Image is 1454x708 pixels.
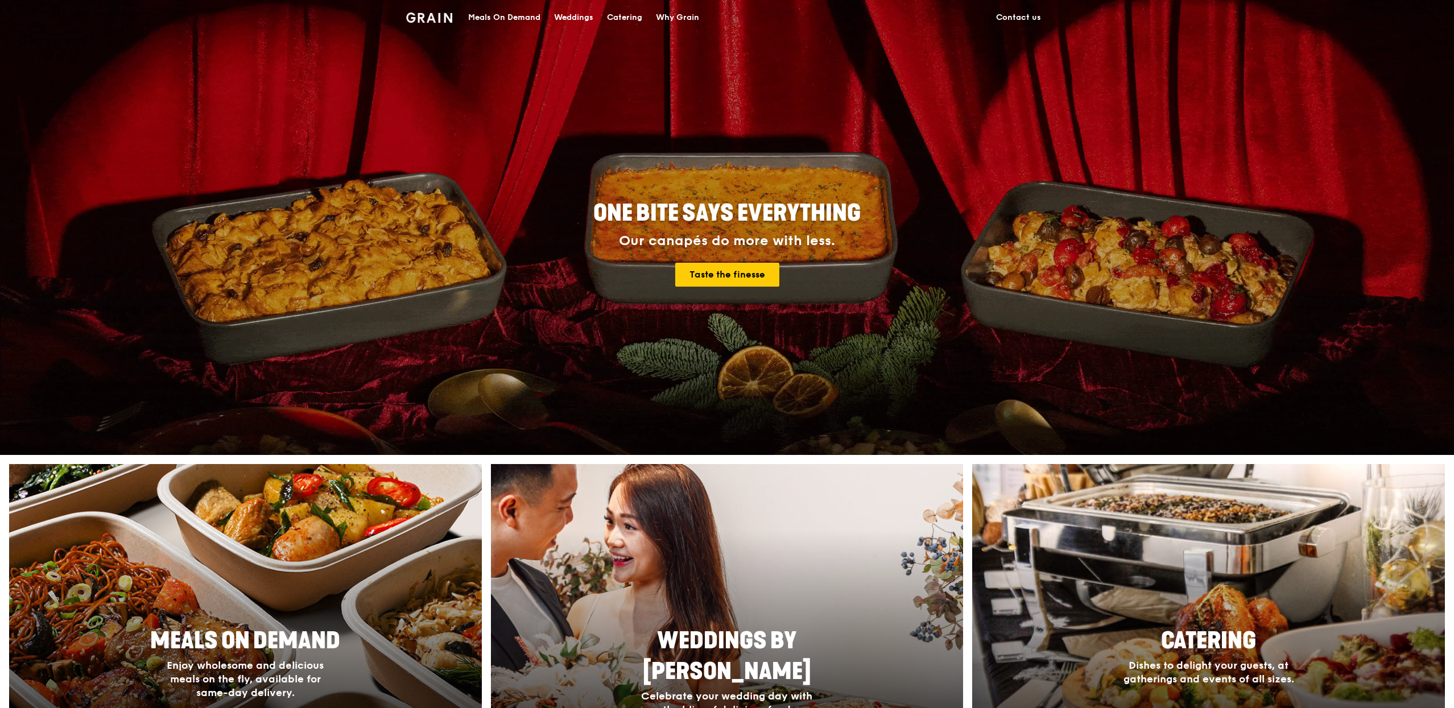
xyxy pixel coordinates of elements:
a: Contact us [989,1,1048,35]
span: Enjoy wholesome and delicious meals on the fly, available for same-day delivery. [167,659,324,699]
span: Meals On Demand [150,627,340,655]
span: Catering [1161,627,1256,655]
div: Our canapés do more with less. [522,233,932,249]
div: Catering [607,1,642,35]
span: ONE BITE SAYS EVERYTHING [593,200,861,227]
img: Grain [406,13,452,23]
div: Weddings [554,1,593,35]
div: Why Grain [656,1,699,35]
a: Weddings [547,1,600,35]
a: Why Grain [649,1,706,35]
a: Taste the finesse [675,263,779,287]
a: Catering [600,1,649,35]
span: Dishes to delight your guests, at gatherings and events of all sizes. [1123,659,1294,685]
span: Weddings by [PERSON_NAME] [643,627,811,685]
div: Meals On Demand [468,1,540,35]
